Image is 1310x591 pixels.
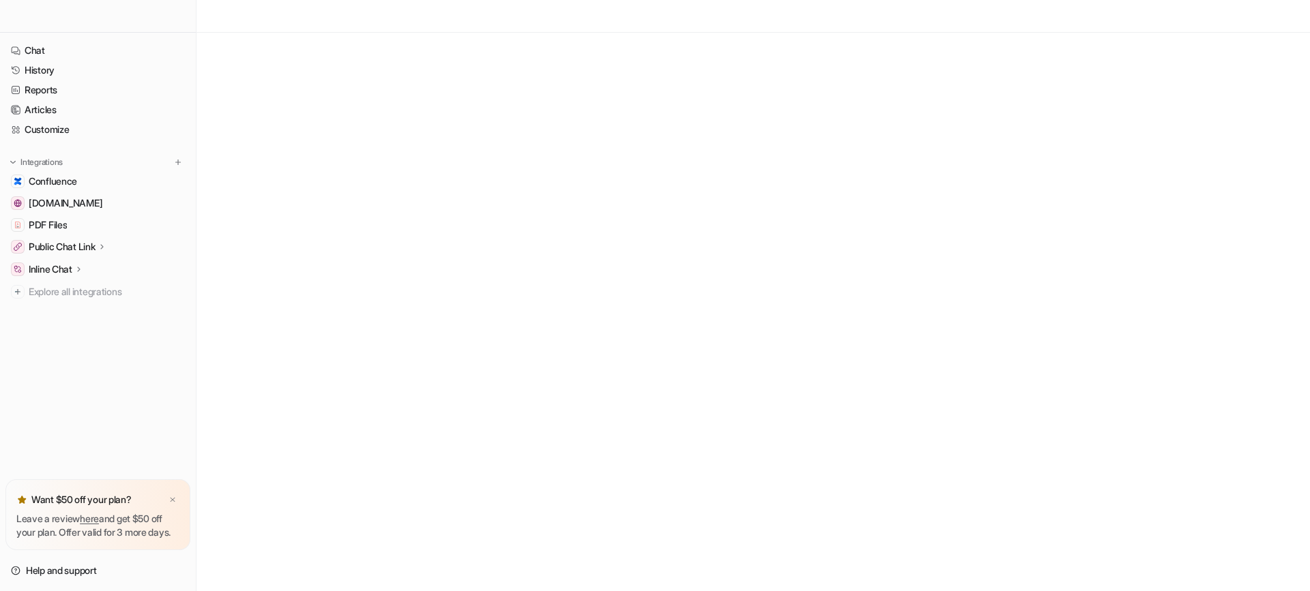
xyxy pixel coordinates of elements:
span: Confluence [29,175,77,188]
a: Customize [5,120,190,139]
img: PDF Files [14,221,22,229]
p: Want $50 off your plan? [31,493,132,506]
a: History [5,61,190,80]
p: Public Chat Link [29,240,96,254]
span: [DOMAIN_NAME] [29,196,102,210]
img: Confluence [14,177,22,185]
a: here [80,513,99,524]
span: Explore all integrations [29,281,185,303]
a: Chat [5,41,190,60]
a: Explore all integrations [5,282,190,301]
a: PDF FilesPDF Files [5,215,190,234]
img: Public Chat Link [14,243,22,251]
a: Reports [5,80,190,100]
img: menu_add.svg [173,157,183,167]
p: Leave a review and get $50 off your plan. Offer valid for 3 more days. [16,512,179,539]
img: x [169,496,177,504]
img: www.generalbytes.com [14,199,22,207]
a: Help and support [5,561,190,580]
img: explore all integrations [11,285,25,299]
a: www.generalbytes.com[DOMAIN_NAME] [5,194,190,213]
img: Inline Chat [14,265,22,273]
a: ConfluenceConfluence [5,172,190,191]
span: PDF Files [29,218,67,232]
button: Integrations [5,155,67,169]
p: Integrations [20,157,63,168]
img: star [16,494,27,505]
p: Inline Chat [29,262,72,276]
img: expand menu [8,157,18,167]
a: Articles [5,100,190,119]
